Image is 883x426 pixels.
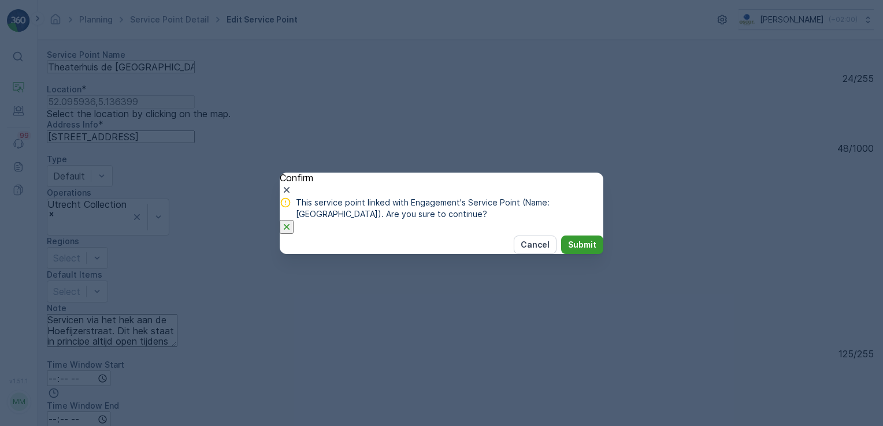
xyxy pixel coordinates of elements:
p: Confirm [280,173,603,183]
span: This service point linked with Engagement's Service Point (Name: [GEOGRAPHIC_DATA]). Are you sure... [296,197,603,220]
button: Submit [561,236,603,254]
button: Cancel [514,236,556,254]
p: Submit [568,239,596,251]
p: Cancel [521,239,550,251]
